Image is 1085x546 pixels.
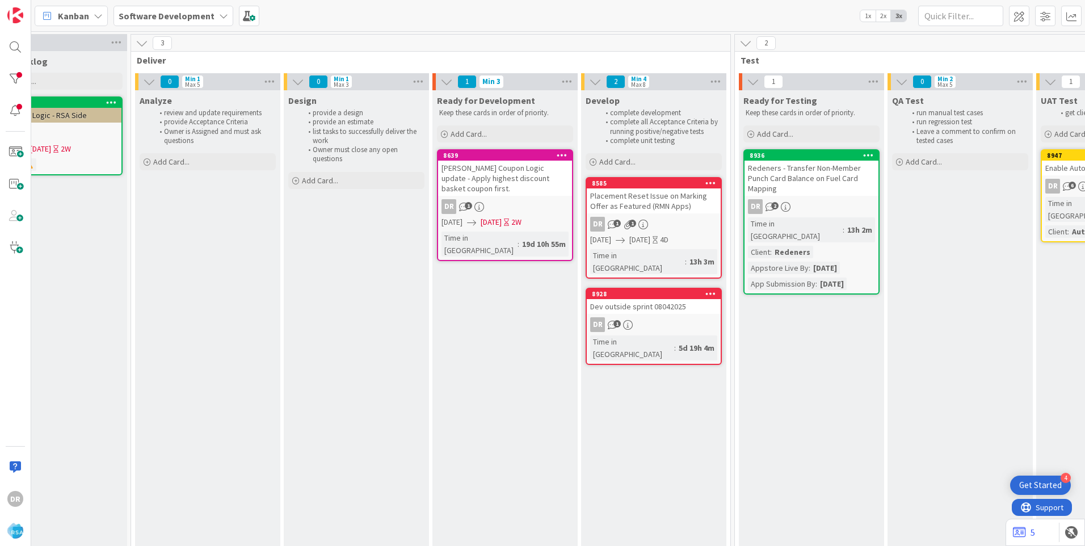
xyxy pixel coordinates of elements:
span: 2x [876,10,891,22]
a: 8585Placement Reset Issue on Marking Offer as Featured (RMN Apps)DR[DATE][DATE]4DTime in [GEOGRAP... [586,177,722,279]
div: DR [590,317,605,332]
div: Get Started [1019,480,1062,491]
div: Time in [GEOGRAPHIC_DATA] [748,217,843,242]
div: 13h 2m [844,224,875,236]
li: run manual test cases [906,108,1027,117]
span: 1 [764,75,783,89]
span: 1 [613,320,621,327]
div: Time in [GEOGRAPHIC_DATA] [590,249,685,274]
div: Appstore Live By [748,262,809,274]
div: [DATE] [817,278,847,290]
div: 8639[PERSON_NAME] Coupon Logic update - Apply highest discount basket coupon first. [438,150,572,196]
div: DR [587,317,721,332]
span: 1 [1061,75,1080,89]
p: Keep these cards in order of priority. [439,108,571,117]
span: 1 [457,75,477,89]
li: list tasks to successfully deliver the work [302,127,423,146]
div: 4D [660,234,668,246]
div: DR [438,199,572,214]
div: 19d 10h 55m [519,238,569,250]
b: Software Development [119,10,215,22]
span: 3 [153,36,172,50]
span: UAT Test [1041,95,1078,106]
li: complete unit testing [599,136,720,145]
div: DR [441,199,456,214]
span: Add Card... [599,157,636,167]
span: : [685,255,687,268]
span: : [815,278,817,290]
div: Client [1045,225,1067,238]
a: 8936Redeners - Transfer Non-Member Punch Card Balance on Fuel Card MappingDRTime in [GEOGRAPHIC_D... [743,149,880,295]
li: review and update requirements [153,108,274,117]
span: : [1067,225,1069,238]
div: 2W [61,143,71,155]
div: App Submission By [748,278,815,290]
div: Time in [GEOGRAPHIC_DATA] [590,335,674,360]
span: [DATE] [481,216,502,228]
div: [PERSON_NAME] Coupon Logic update - Apply highest discount basket coupon first. [438,161,572,196]
span: : [770,246,772,258]
div: DR [1045,179,1060,194]
span: 1 [629,220,636,227]
span: 2 [771,202,779,209]
div: 8936Redeners - Transfer Non-Member Punch Card Balance on Fuel Card Mapping [745,150,878,196]
a: 8639[PERSON_NAME] Coupon Logic update - Apply highest discount basket coupon first.DR[DATE][DATE]... [437,149,573,261]
span: 0 [160,75,179,89]
li: Owner must close any open questions [302,145,423,164]
li: Owner is Assigned and must ask questions [153,127,274,146]
div: DR [587,217,721,232]
div: Redeners [772,246,813,258]
div: Open Get Started checklist, remaining modules: 4 [1010,476,1071,495]
li: complete all Acceptance Criteria by running positive/negative tests [599,117,720,136]
span: 0 [309,75,328,89]
a: 5 [1013,526,1035,539]
div: [DATE] [810,262,840,274]
span: 2 [756,36,776,50]
div: Max 5 [937,82,952,87]
li: complete development [599,108,720,117]
div: 8639 [438,150,572,161]
div: 8928 [592,290,721,298]
div: Max 8 [631,82,646,87]
div: Client [748,246,770,258]
span: 1x [860,10,876,22]
div: 8639 [443,152,572,159]
li: provide an estimate [302,117,423,127]
div: DR [748,199,763,214]
span: : [518,238,519,250]
span: [DATE] [441,216,462,228]
span: 1 [465,202,472,209]
div: Redeners - Transfer Non-Member Punch Card Balance on Fuel Card Mapping [745,161,878,196]
input: Quick Filter... [918,6,1003,26]
div: 8928Dev outside sprint 08042025 [587,289,721,314]
span: Add Card... [906,157,942,167]
div: 2W [511,216,522,228]
span: Add Card... [302,175,338,186]
img: avatar [7,523,23,539]
li: provide Acceptance Criteria [153,117,274,127]
span: Kanban [58,9,89,23]
div: Max 3 [334,82,348,87]
span: [DATE] [30,143,51,155]
p: Keep these cards in order of priority. [746,108,877,117]
div: 8936 [745,150,878,161]
span: QA Test [892,95,924,106]
span: 6 [1069,182,1076,189]
div: Min 3 [482,79,501,85]
a: 8928Dev outside sprint 08042025DRTime in [GEOGRAPHIC_DATA]:5d 19h 4m [586,288,722,365]
div: DR [745,199,878,214]
li: Leave a comment to confirm on tested cases [906,127,1027,146]
span: Analyze [140,95,172,106]
span: [DATE] [590,234,611,246]
span: 3x [891,10,906,22]
div: Min 1 [185,76,200,82]
div: Time in [GEOGRAPHIC_DATA] [441,232,518,257]
span: : [809,262,810,274]
span: 2 [606,75,625,89]
div: Dev outside sprint 08042025 [587,299,721,314]
span: 1 [613,220,621,227]
span: Develop [586,95,620,106]
span: Add Card... [757,129,793,139]
div: DR [7,491,23,507]
div: DR [590,217,605,232]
